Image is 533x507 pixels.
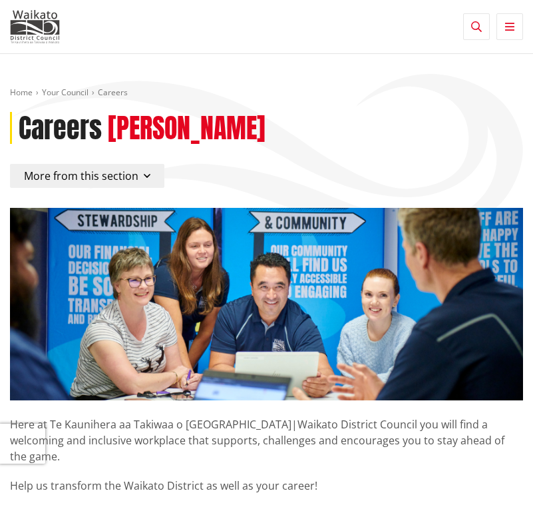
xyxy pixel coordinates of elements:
h1: Careers [19,112,102,144]
a: Your Council [42,87,89,98]
p: Help us transform the Waikato District as well as your career! [10,478,523,494]
nav: breadcrumb [10,87,523,99]
img: Waikato District Council - Te Kaunihera aa Takiwaa o Waikato [10,10,60,43]
span: More from this section [24,169,138,183]
img: Ngaaruawaahia staff discussing planning [10,208,523,400]
h2: [PERSON_NAME] [108,112,266,144]
span: Careers [98,87,128,98]
p: Here at Te Kaunihera aa Takiwaa o [GEOGRAPHIC_DATA]|Waikato District Council you will find a welc... [10,400,523,464]
button: More from this section [10,164,164,188]
a: Home [10,87,33,98]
